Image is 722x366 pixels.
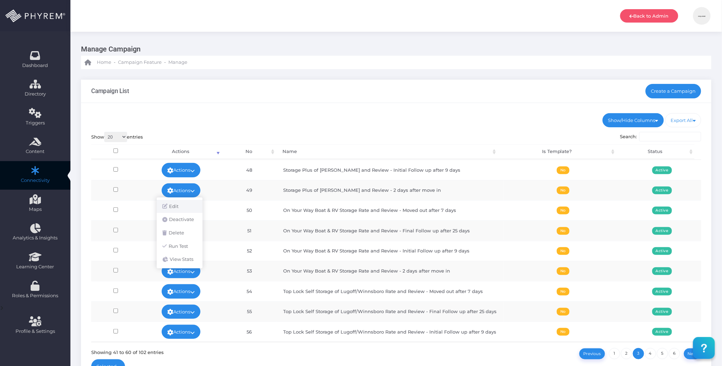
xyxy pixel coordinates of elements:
a: Show/Hide Columns [603,113,664,127]
span: No [557,187,569,194]
td: Top Lock Self Storage of Lugoff/Winnsboro Rate and Review - Final Follow up after 25 days [277,301,504,322]
a: 6 [669,348,680,359]
span: Active [652,328,672,336]
a: Manage [168,56,187,69]
a: Home [85,56,111,69]
input: Search: [639,132,701,142]
a: Edit [157,200,203,213]
span: Maps [29,206,42,213]
td: Storage Plus of [PERSON_NAME] and Review - Initial Follow up after 9 days [277,160,504,180]
span: Analytics & Insights [5,234,66,242]
td: 50 [222,200,277,220]
a: Delete [157,226,203,240]
span: No [557,247,569,255]
div: Showing 41 to 60 of 102 entries [91,347,164,356]
a: Actions [162,264,200,278]
span: No [557,288,569,295]
span: Learning Center [5,263,66,270]
a: Deactivate [157,213,203,226]
a: Next [684,348,702,359]
span: Connectivity [5,177,66,184]
span: Profile & Settings [15,328,55,335]
span: Active [652,207,672,214]
td: 55 [222,301,277,322]
a: Run Test [157,240,203,253]
h3: Campaign List [91,87,130,94]
span: No [557,166,569,174]
td: Top Lock Self Storage of Lugoff/Winnsboro Rate and Review - 2 days after move in [277,342,504,362]
td: 52 [222,241,277,261]
td: 49 [222,180,277,200]
th: Status: activate to sort column ascending [616,144,695,159]
td: 57 [222,342,277,362]
span: Active [652,227,672,235]
span: Manage [168,59,187,66]
a: Previous [579,348,605,359]
span: Active [652,166,672,174]
label: Show entries [91,132,143,142]
td: On Your Way Boat & RV Storage Rate and Review - Initial Follow up after 9 days [277,241,504,261]
span: No [557,267,569,275]
a: 2 [621,348,632,359]
span: Active [652,187,672,194]
span: Active [652,247,672,255]
a: 3 [633,348,644,359]
span: Active [652,308,672,316]
span: No [557,227,569,235]
td: Top Lock Self Storage of Lugoff/Winnsboro Rate and Review - Moved out after 7 days [277,281,504,301]
span: Home [97,59,111,66]
li: - [163,59,167,66]
a: Export All [665,113,702,127]
th: Actions [140,144,222,159]
span: No [557,328,569,336]
span: Active [652,267,672,275]
a: Create a Campaign [646,84,702,98]
a: 5 [657,348,668,359]
td: 51 [222,220,277,240]
td: 48 [222,160,277,180]
td: Top Lock Self Storage of Lugoff/Winnsboro Rate and Review - Initial Follow up after 9 days [277,322,504,342]
span: Dashboard [23,62,48,69]
td: On Your Way Boat & RV Storage Rate and Review - Final Follow up after 25 days [277,220,504,240]
a: 1 [609,348,620,359]
th: No: activate to sort column ascending [222,144,276,159]
a: Actions [162,183,200,197]
a: Back to Admin [620,9,678,23]
a: Actions [162,305,200,319]
span: Triggers [5,120,66,127]
a: Actions [162,284,200,298]
a: Actions [162,163,200,177]
td: 56 [222,322,277,342]
td: On Your Way Boat & RV Storage Rate and Review - 2 days after move in [277,261,504,281]
span: No [557,207,569,214]
span: No [557,308,569,316]
td: On Your Way Boat & RV Storage Rate and Review - Moved out after 7 days [277,200,504,220]
span: Active [652,288,672,295]
td: Storage Plus of [PERSON_NAME] and Review - 2 days after move in [277,180,504,200]
span: Roles & Permissions [5,292,66,299]
th: Is Template?: activate to sort column ascending [498,144,616,159]
th: Name: activate to sort column ascending [276,144,498,159]
select: Showentries [104,132,127,142]
span: Directory [5,91,66,98]
span: Content [5,148,66,155]
a: 4 [645,348,656,359]
td: 53 [222,261,277,281]
td: 54 [222,281,277,301]
h3: Manage Campaign [81,42,706,56]
span: Campaign Feature [118,59,162,66]
label: Search: [620,132,702,142]
a: Campaign Feature [118,56,162,69]
a: View Stats [157,253,203,266]
a: Actions [162,325,200,339]
li: - [113,59,117,66]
